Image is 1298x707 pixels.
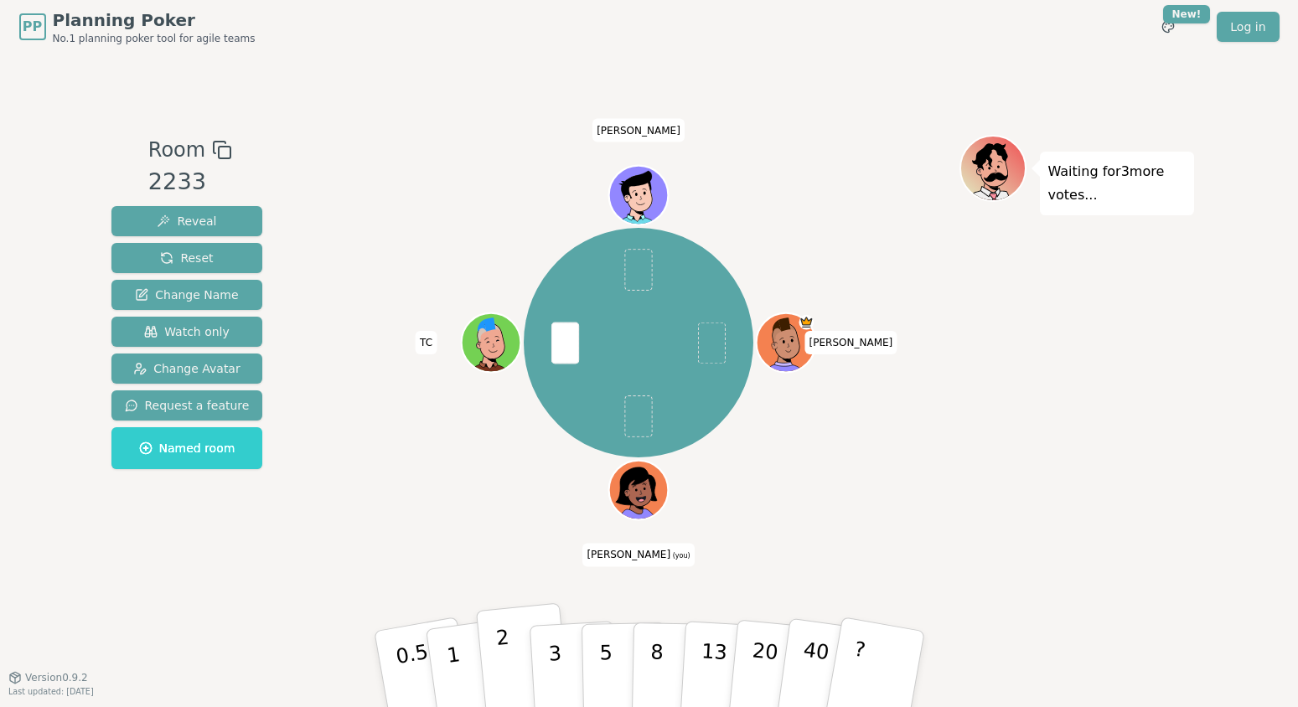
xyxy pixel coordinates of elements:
button: Named room [111,427,263,469]
button: Reveal [111,206,263,236]
div: 2233 [148,165,232,199]
span: Watch only [144,323,230,340]
span: Click to change your name [805,331,897,354]
div: New! [1163,5,1211,23]
span: Named room [139,440,235,457]
span: No.1 planning poker tool for agile teams [53,32,256,45]
button: New! [1153,12,1183,42]
span: Change Name [135,286,238,303]
a: PPPlanning PokerNo.1 planning poker tool for agile teams [19,8,256,45]
button: Request a feature [111,390,263,421]
span: PP [23,17,42,37]
span: Reveal [157,213,216,230]
span: (you) [670,553,690,560]
button: Reset [111,243,263,273]
button: Change Name [111,280,263,310]
button: Watch only [111,317,263,347]
span: Click to change your name [582,544,694,567]
button: Change Avatar [111,353,263,384]
button: Click to change your avatar [611,462,666,518]
span: Planning Poker [53,8,256,32]
span: Reset [160,250,213,266]
span: Version 0.9.2 [25,671,88,684]
a: Log in [1217,12,1279,42]
span: Request a feature [125,397,250,414]
span: Click to change your name [416,331,437,354]
span: Last updated: [DATE] [8,687,94,696]
button: Version0.9.2 [8,671,88,684]
span: Room [148,135,205,165]
span: Change Avatar [133,360,240,377]
p: Waiting for 3 more votes... [1048,160,1186,207]
span: Evan is the host [799,315,814,330]
span: Click to change your name [592,119,685,142]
